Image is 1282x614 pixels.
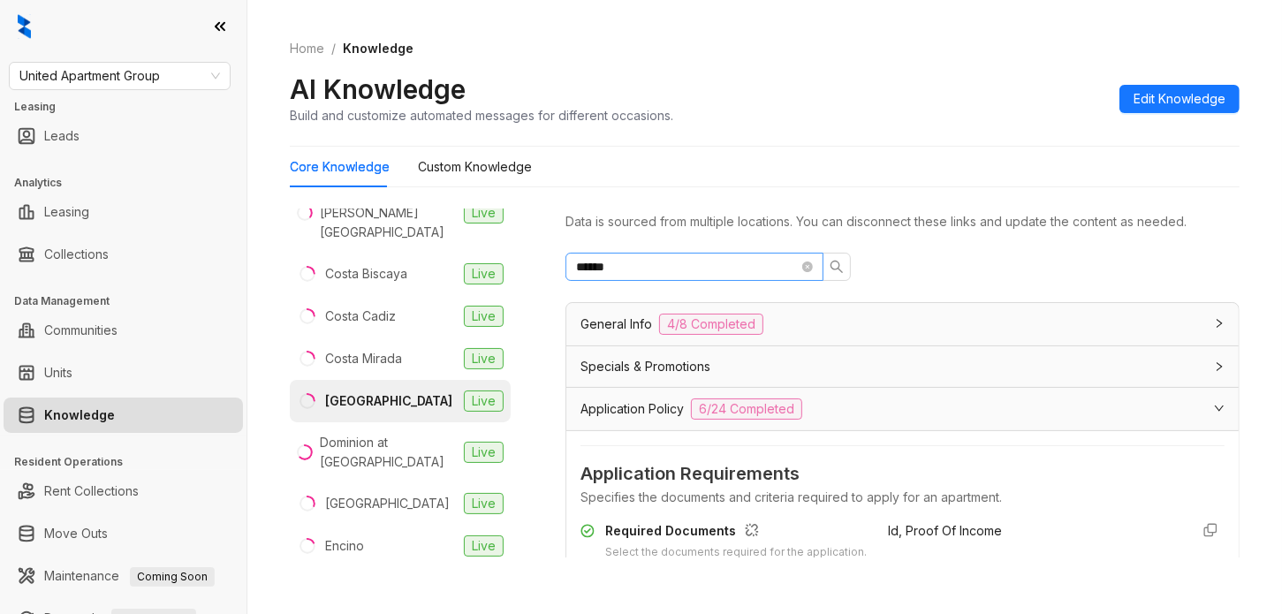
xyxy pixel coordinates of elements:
[14,175,247,191] h3: Analytics
[320,433,457,472] div: Dominion at [GEOGRAPHIC_DATA]
[566,388,1239,430] div: Application Policy6/24 Completed
[290,72,466,106] h2: AI Knowledge
[320,184,457,242] div: Contigo [PERSON_NAME][GEOGRAPHIC_DATA]
[325,536,364,556] div: Encino
[44,516,108,551] a: Move Outs
[14,293,247,309] h3: Data Management
[464,493,504,514] span: Live
[286,39,328,58] a: Home
[802,262,813,272] span: close-circle
[14,99,247,115] h3: Leasing
[888,523,1002,538] span: Id, Proof Of Income
[464,535,504,557] span: Live
[464,348,504,369] span: Live
[691,398,802,420] span: 6/24 Completed
[464,202,504,224] span: Live
[4,313,243,348] li: Communities
[464,263,504,284] span: Live
[580,460,1225,488] span: Application Requirements
[44,355,72,390] a: Units
[1214,318,1225,329] span: collapsed
[605,544,867,561] div: Select the documents required for the application.
[4,516,243,551] li: Move Outs
[565,212,1240,231] div: Data is sourced from multiple locations. You can disconnect these links and update the content as...
[1134,89,1225,109] span: Edit Knowledge
[325,494,450,513] div: [GEOGRAPHIC_DATA]
[4,118,243,154] li: Leads
[464,306,504,327] span: Live
[130,567,215,587] span: Coming Soon
[325,391,452,411] div: [GEOGRAPHIC_DATA]
[290,106,673,125] div: Build and customize automated messages for different occasions.
[464,390,504,412] span: Live
[4,355,243,390] li: Units
[580,399,684,419] span: Application Policy
[4,194,243,230] li: Leasing
[1119,85,1240,113] button: Edit Knowledge
[566,346,1239,387] div: Specials & Promotions
[290,157,390,177] div: Core Knowledge
[830,260,844,274] span: search
[4,398,243,433] li: Knowledge
[44,313,118,348] a: Communities
[605,521,867,544] div: Required Documents
[580,488,1225,507] div: Specifies the documents and criteria required to apply for an apartment.
[580,315,652,334] span: General Info
[464,442,504,463] span: Live
[44,194,89,230] a: Leasing
[4,237,243,272] li: Collections
[44,118,80,154] a: Leads
[4,558,243,594] li: Maintenance
[325,349,402,368] div: Costa Mirada
[19,63,220,89] span: United Apartment Group
[566,303,1239,345] div: General Info4/8 Completed
[44,398,115,433] a: Knowledge
[44,474,139,509] a: Rent Collections
[18,14,31,39] img: logo
[418,157,532,177] div: Custom Knowledge
[1214,361,1225,372] span: collapsed
[325,264,407,284] div: Costa Biscaya
[580,357,710,376] span: Specials & Promotions
[1214,403,1225,413] span: expanded
[343,41,413,56] span: Knowledge
[4,474,243,509] li: Rent Collections
[44,237,109,272] a: Collections
[331,39,336,58] li: /
[325,307,396,326] div: Costa Cadiz
[659,314,763,335] span: 4/8 Completed
[14,454,247,470] h3: Resident Operations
